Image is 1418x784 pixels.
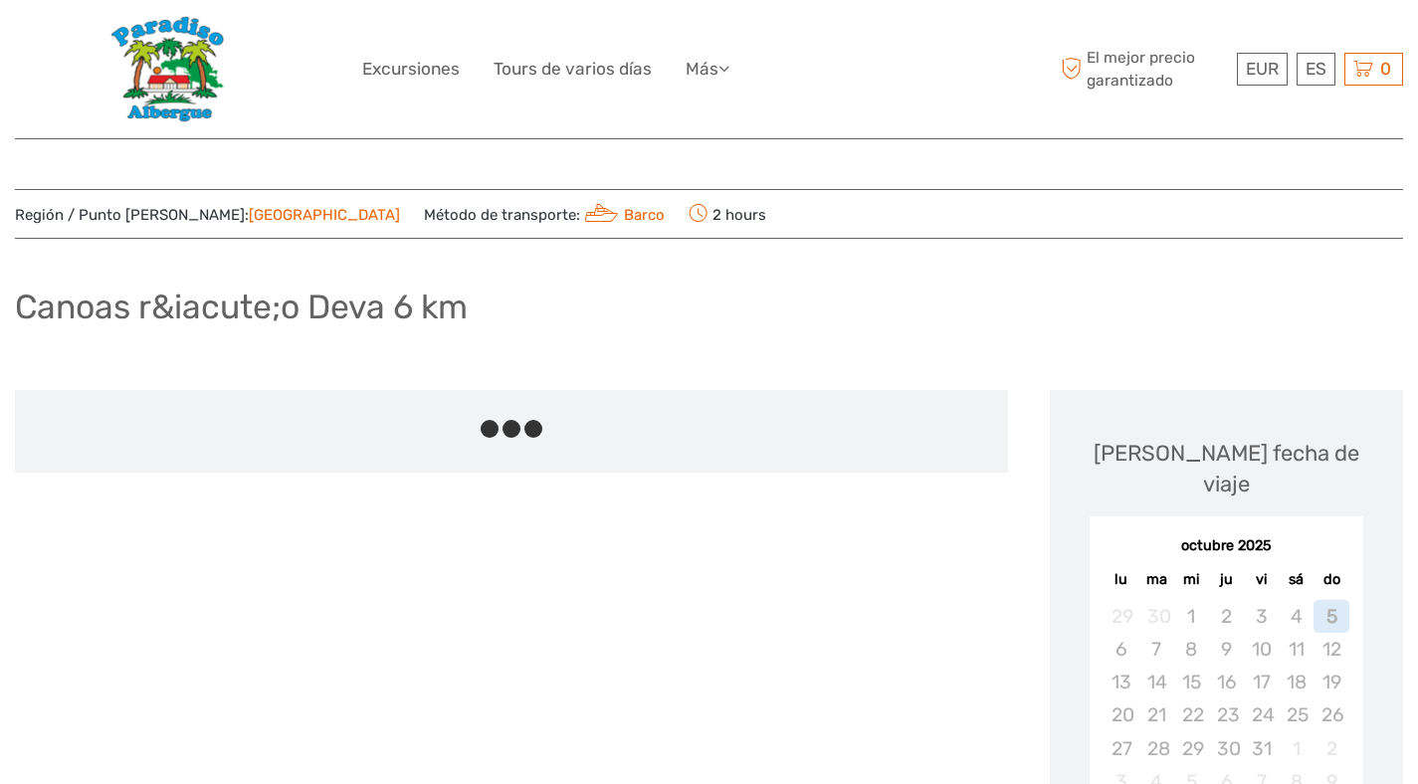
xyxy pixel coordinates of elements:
div: Not available viernes, 17 de octubre de 2025 [1244,666,1279,698]
a: [GEOGRAPHIC_DATA] [249,206,400,224]
div: ES [1297,53,1335,86]
a: Tours de varios días [494,55,652,84]
div: Not available lunes, 27 de octubre de 2025 [1104,732,1138,765]
div: lu [1104,566,1138,593]
span: Método de transporte: [424,200,665,228]
div: Not available sábado, 1 de noviembre de 2025 [1279,732,1314,765]
span: Región / Punto [PERSON_NAME]: [15,205,400,226]
div: Not available miércoles, 8 de octubre de 2025 [1174,633,1209,666]
div: Not available miércoles, 29 de octubre de 2025 [1174,732,1209,765]
span: 0 [1377,59,1394,79]
div: Not available miércoles, 22 de octubre de 2025 [1174,698,1209,731]
div: Not available sábado, 18 de octubre de 2025 [1279,666,1314,698]
div: Not available martes, 28 de octubre de 2025 [1139,732,1174,765]
div: Not available sábado, 25 de octubre de 2025 [1279,698,1314,731]
div: Not available domingo, 12 de octubre de 2025 [1314,633,1348,666]
div: Not available viernes, 10 de octubre de 2025 [1244,633,1279,666]
div: Not available jueves, 30 de octubre de 2025 [1209,732,1244,765]
div: mi [1174,566,1209,593]
div: [PERSON_NAME] fecha de viaje [1070,438,1383,500]
div: Not available lunes, 6 de octubre de 2025 [1104,633,1138,666]
div: sá [1279,566,1314,593]
div: Not available domingo, 19 de octubre de 2025 [1314,666,1348,698]
div: Not available martes, 21 de octubre de 2025 [1139,698,1174,731]
div: Not available domingo, 26 de octubre de 2025 [1314,698,1348,731]
a: Barco [580,206,665,224]
div: Not available jueves, 2 de octubre de 2025 [1209,600,1244,633]
a: Excursiones [362,55,460,84]
div: ju [1209,566,1244,593]
a: Más [686,55,729,84]
div: Not available domingo, 5 de octubre de 2025 [1314,600,1348,633]
div: do [1314,566,1348,593]
div: Not available miércoles, 1 de octubre de 2025 [1174,600,1209,633]
div: Not available viernes, 31 de octubre de 2025 [1244,732,1279,765]
div: Not available viernes, 24 de octubre de 2025 [1244,698,1279,731]
span: EUR [1246,59,1279,79]
div: Not available lunes, 13 de octubre de 2025 [1104,666,1138,698]
div: octubre 2025 [1090,536,1363,557]
img: Albergue Paradiso - Tours y Actividades [109,15,226,123]
div: Not available domingo, 2 de noviembre de 2025 [1314,732,1348,765]
div: vi [1244,566,1279,593]
div: Not available lunes, 29 de septiembre de 2025 [1104,600,1138,633]
div: Not available miércoles, 15 de octubre de 2025 [1174,666,1209,698]
div: Not available martes, 7 de octubre de 2025 [1139,633,1174,666]
div: Not available lunes, 20 de octubre de 2025 [1104,698,1138,731]
div: Not available sábado, 11 de octubre de 2025 [1279,633,1314,666]
div: Not available martes, 14 de octubre de 2025 [1139,666,1174,698]
div: Not available sábado, 4 de octubre de 2025 [1279,600,1314,633]
div: Not available martes, 30 de septiembre de 2025 [1139,600,1174,633]
span: El mejor precio garantizado [1056,47,1232,91]
div: Not available viernes, 3 de octubre de 2025 [1244,600,1279,633]
h1: Canoas r&iacute;o Deva 6 km [15,287,468,327]
div: Not available jueves, 9 de octubre de 2025 [1209,633,1244,666]
div: Not available jueves, 16 de octubre de 2025 [1209,666,1244,698]
div: Not available jueves, 23 de octubre de 2025 [1209,698,1244,731]
div: ma [1139,566,1174,593]
span: 2 hours [689,200,766,228]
